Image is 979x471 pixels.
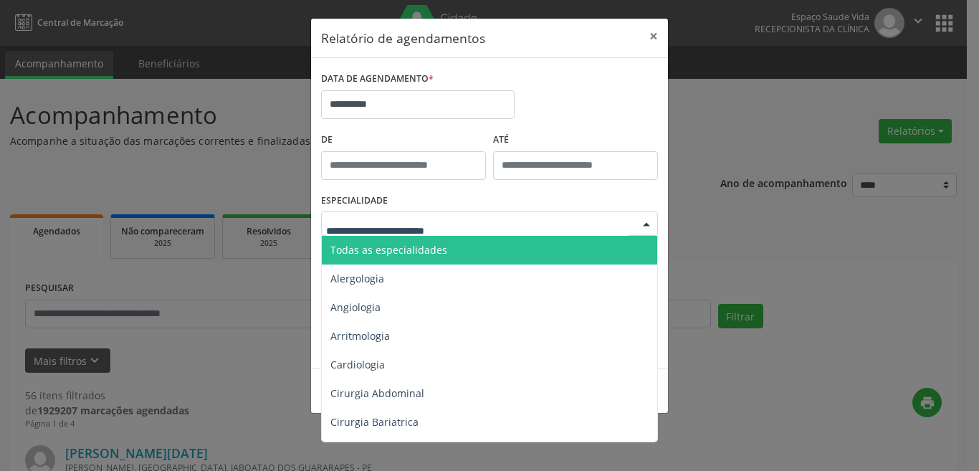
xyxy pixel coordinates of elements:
label: De [321,129,486,151]
label: DATA DE AGENDAMENTO [321,68,434,90]
button: Close [639,19,668,54]
span: Angiologia [330,300,381,314]
h5: Relatório de agendamentos [321,29,485,47]
span: Alergologia [330,272,384,285]
span: Arritmologia [330,329,390,343]
span: Cirurgia Bariatrica [330,415,419,429]
span: Todas as especialidades [330,243,447,257]
label: ESPECIALIDADE [321,190,388,212]
span: Cardiologia [330,358,385,371]
span: Cirurgia Abdominal [330,386,424,400]
label: ATÉ [493,129,658,151]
